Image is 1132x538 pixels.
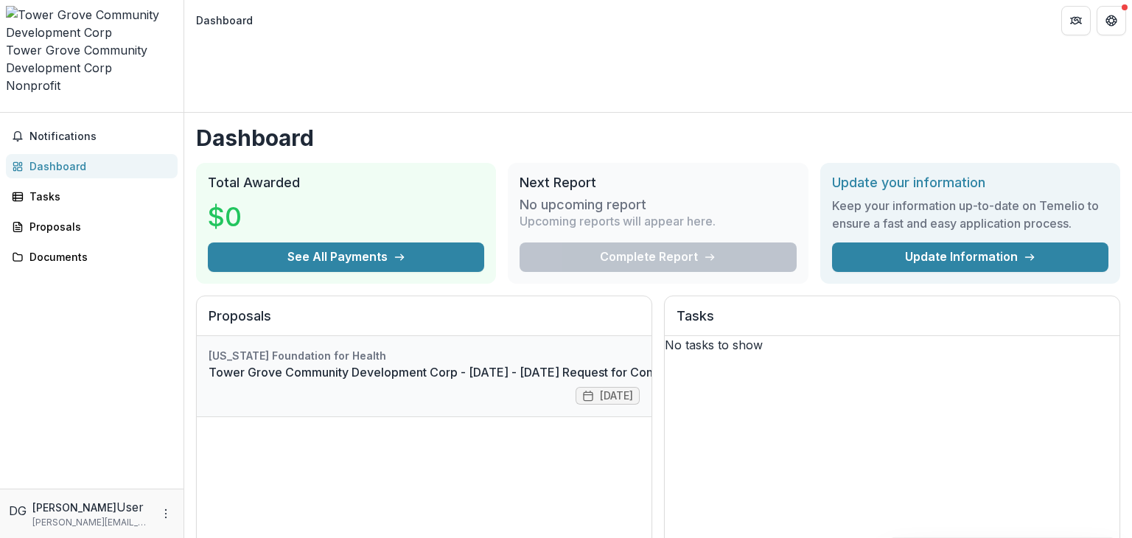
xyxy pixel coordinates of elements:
[116,498,144,516] p: User
[6,125,178,148] button: Notifications
[832,197,1108,232] h3: Keep your information up-to-date on Temelio to ensure a fast and easy application process.
[29,219,166,234] div: Proposals
[196,125,1120,151] h1: Dashboard
[1097,6,1126,35] button: Get Help
[6,184,178,209] a: Tasks
[665,336,1119,354] p: No tasks to show
[196,13,253,28] div: Dashboard
[520,175,796,191] h2: Next Report
[209,308,640,336] h2: Proposals
[6,78,60,93] span: Nonprofit
[677,308,1108,336] h2: Tasks
[1061,6,1091,35] button: Partners
[520,212,716,230] p: Upcoming reports will appear here.
[6,245,178,269] a: Documents
[29,130,172,143] span: Notifications
[6,154,178,178] a: Dashboard
[9,502,27,520] div: Dana Gray
[6,6,178,41] img: Tower Grove Community Development Corp
[520,197,646,213] h3: No upcoming report
[832,175,1108,191] h2: Update your information
[157,505,175,523] button: More
[832,242,1108,272] a: Update Information
[29,158,166,174] div: Dashboard
[208,175,484,191] h2: Total Awarded
[208,242,484,272] button: See All Payments
[6,214,178,239] a: Proposals
[32,516,151,529] p: [PERSON_NAME][EMAIL_ADDRESS][DOMAIN_NAME]
[190,10,259,31] nav: breadcrumb
[29,189,166,204] div: Tasks
[32,500,116,515] p: [PERSON_NAME]
[209,363,720,381] a: Tower Grove Community Development Corp - [DATE] - [DATE] Request for Concept Papers
[208,197,242,237] h3: $0
[6,41,178,77] div: Tower Grove Community Development Corp
[29,249,166,265] div: Documents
